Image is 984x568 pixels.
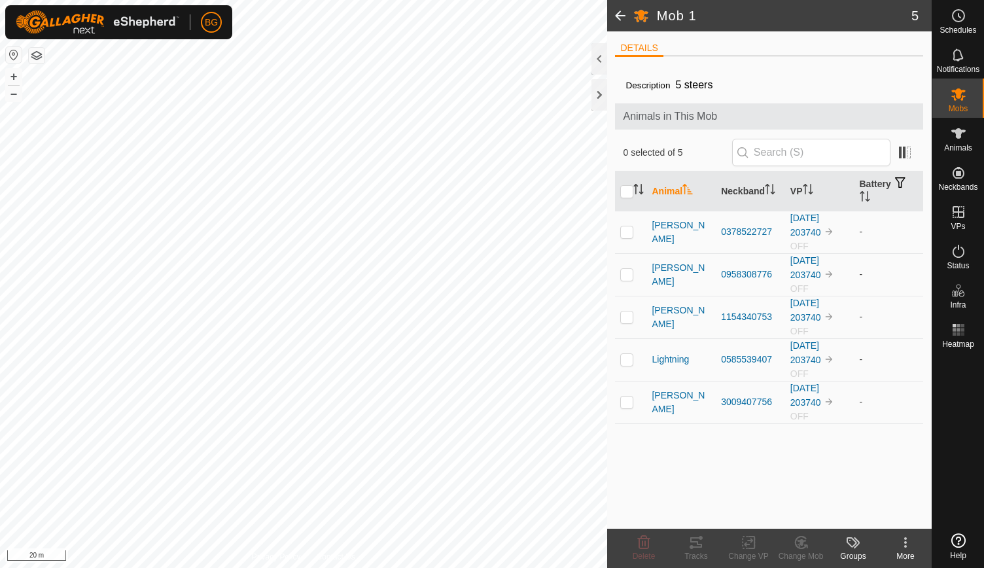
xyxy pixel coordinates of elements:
div: Change VP [722,550,775,562]
img: to [824,397,834,407]
img: Gallagher Logo [16,10,179,34]
span: OFF [790,368,809,379]
a: [DATE] 203740 [790,213,821,238]
span: Heatmap [942,340,974,348]
span: [PERSON_NAME] [652,304,711,331]
p-sorticon: Activate to sort [633,186,644,196]
button: Map Layers [29,48,44,63]
span: OFF [790,283,809,294]
span: VPs [951,222,965,230]
span: [PERSON_NAME] [652,261,711,289]
div: 0585539407 [721,353,780,366]
td: - [854,296,924,338]
span: Animals [944,144,972,152]
div: Change Mob [775,550,827,562]
span: [PERSON_NAME] [652,219,711,246]
div: 3009407756 [721,395,780,409]
p-sorticon: Activate to sort [803,186,813,196]
p-sorticon: Activate to sort [765,186,775,196]
a: [DATE] 203740 [790,340,821,365]
div: Groups [827,550,879,562]
img: to [824,354,834,364]
span: Mobs [949,105,968,113]
p-sorticon: Activate to sort [860,193,870,204]
span: Animals in This Mob [623,109,915,124]
td: - [854,211,924,253]
span: 5 steers [670,74,718,96]
span: Notifications [937,65,979,73]
td: - [854,381,924,423]
th: VP [785,171,854,211]
span: BG [205,16,218,29]
h2: Mob 1 [657,8,911,24]
span: OFF [790,411,809,421]
input: Search (S) [732,139,890,166]
p-sorticon: Activate to sort [682,186,693,196]
a: Help [932,528,984,565]
span: Status [947,262,969,270]
td: - [854,253,924,296]
button: Reset Map [6,47,22,63]
span: OFF [790,326,809,336]
a: [DATE] 203740 [790,298,821,323]
div: More [879,550,932,562]
span: Schedules [940,26,976,34]
a: Contact Us [317,551,355,563]
li: DETAILS [615,41,663,57]
span: Infra [950,301,966,309]
a: [DATE] 203740 [790,383,821,408]
th: Animal [646,171,716,211]
div: 1154340753 [721,310,780,324]
img: to [824,311,834,322]
div: 0958308776 [721,268,780,281]
button: + [6,69,22,84]
img: to [824,269,834,279]
th: Neckband [716,171,785,211]
td: - [854,338,924,381]
span: Neckbands [938,183,977,191]
span: Delete [633,552,656,561]
div: Tracks [670,550,722,562]
span: OFF [790,241,809,251]
span: 0 selected of 5 [623,146,731,160]
img: to [824,226,834,237]
label: Description [625,80,670,90]
a: Privacy Policy [252,551,301,563]
button: – [6,86,22,101]
div: 0378522727 [721,225,780,239]
th: Battery [854,171,924,211]
span: 5 [911,6,919,26]
span: Lightning [652,353,689,366]
a: [DATE] 203740 [790,255,821,280]
span: Help [950,552,966,559]
span: [PERSON_NAME] [652,389,711,416]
